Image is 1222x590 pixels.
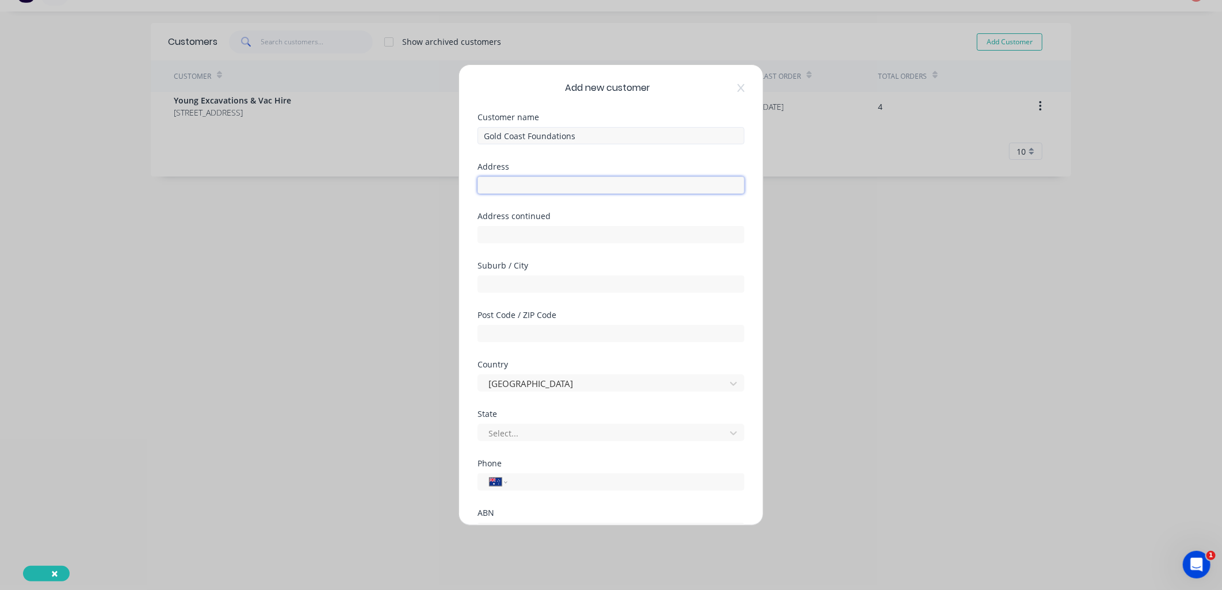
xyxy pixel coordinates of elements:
[478,459,744,468] div: Phone
[478,212,744,220] div: Address continued
[478,163,744,171] div: Address
[478,262,744,270] div: Suburb / City
[478,113,744,121] div: Customer name
[40,560,70,588] button: Close
[478,311,744,319] div: Post Code / ZIP Code
[478,361,744,369] div: Country
[478,410,744,418] div: State
[1183,551,1210,578] iframe: Intercom live chat
[1206,551,1216,560] span: 1
[478,509,744,517] div: ABN
[51,565,58,581] span: ×
[565,81,650,95] span: Add new customer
